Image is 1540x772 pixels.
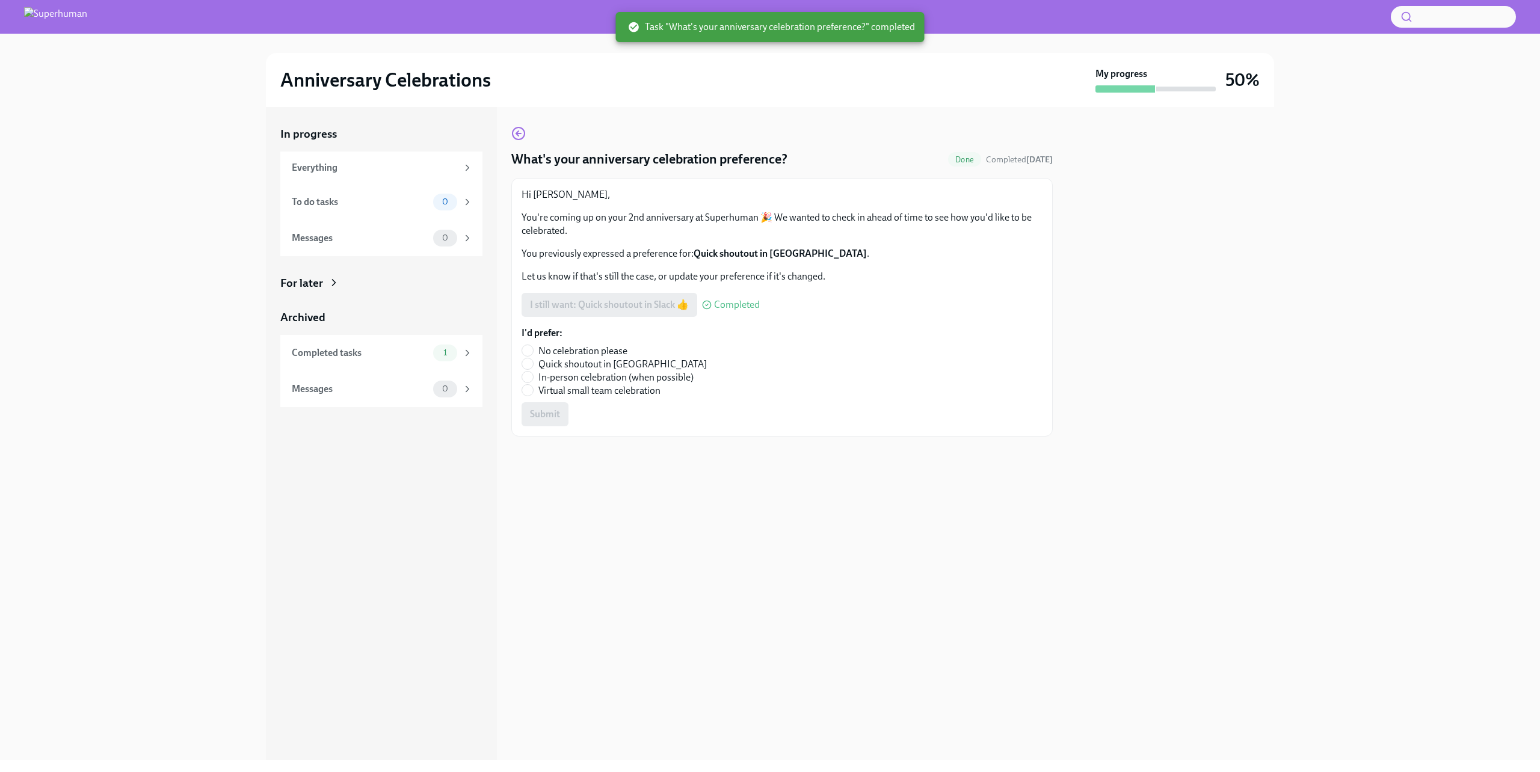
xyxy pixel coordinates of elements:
[948,155,981,164] span: Done
[1095,67,1147,81] strong: My progress
[522,247,1043,260] p: You previously expressed a preference for: .
[714,300,760,310] span: Completed
[292,231,428,245] div: Messages
[435,384,455,393] span: 0
[628,20,915,34] span: Task "What's your anniversary celebration preference?" completed
[280,275,482,291] a: For later
[280,275,323,291] div: For later
[538,358,707,371] span: Quick shoutout in [GEOGRAPHIC_DATA]
[292,195,428,209] div: To do tasks
[280,335,482,371] a: Completed tasks1
[522,188,1043,201] p: Hi [PERSON_NAME],
[280,152,482,184] a: Everything
[511,150,787,168] h4: What's your anniversary celebration preference?
[538,345,627,358] span: No celebration please
[435,233,455,242] span: 0
[292,382,428,396] div: Messages
[1225,69,1260,91] h3: 50%
[280,68,491,92] h2: Anniversary Celebrations
[522,211,1043,237] p: You're coming up on your 2nd anniversary at Superhuman 🎉 We wanted to check in ahead of time to s...
[24,7,87,26] img: Superhuman
[280,184,482,220] a: To do tasks0
[522,326,716,340] label: I'd prefer:
[280,220,482,256] a: Messages0
[435,197,455,206] span: 0
[694,248,867,259] strong: Quick shoutout in [GEOGRAPHIC_DATA]
[538,371,694,384] span: In-person celebration (when possible)
[292,161,457,174] div: Everything
[280,126,482,142] a: In progress
[538,384,661,397] span: Virtual small team celebration
[280,310,482,325] a: Archived
[522,270,1043,283] p: Let us know if that's still the case, or update your preference if it's changed.
[292,346,428,360] div: Completed tasks
[986,154,1053,165] span: October 2nd, 2025 14:35
[986,155,1053,165] span: Completed
[280,371,482,407] a: Messages0
[1026,155,1053,165] strong: [DATE]
[436,348,454,357] span: 1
